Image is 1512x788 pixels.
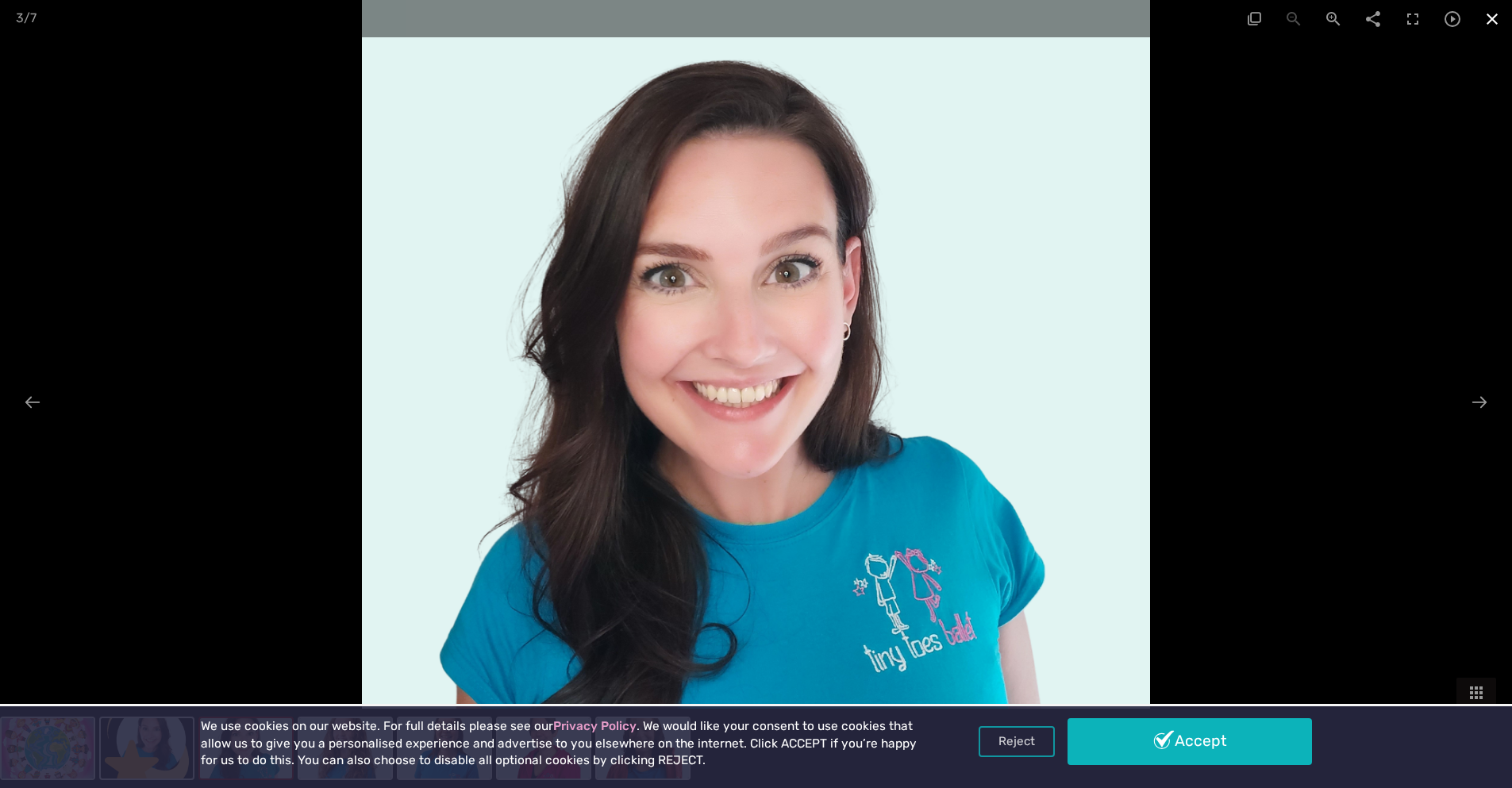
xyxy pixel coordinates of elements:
span: Show/hide thumbnails [1456,678,1496,709]
span: 3 [16,10,24,25]
a: Reject [979,726,1055,756]
span: 7 [30,10,37,25]
p: We use cookies on our website. For full details please see our . We would like your consent to us... [201,718,923,770]
a: Privacy Policy [553,719,637,733]
a: Accept [1068,718,1312,764]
